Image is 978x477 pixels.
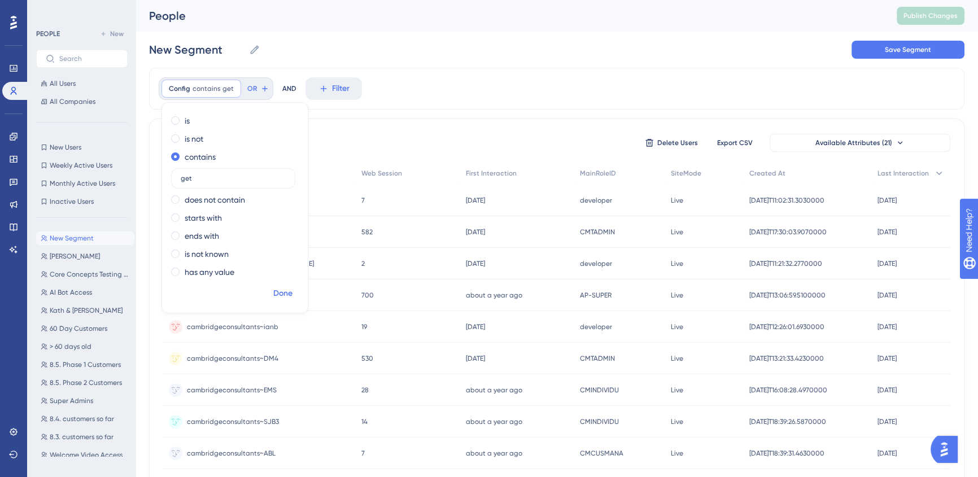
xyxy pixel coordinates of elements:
[877,260,897,268] time: [DATE]
[877,228,897,236] time: [DATE]
[580,322,612,331] span: developer
[671,417,683,426] span: Live
[267,283,299,304] button: Done
[361,386,369,395] span: 28
[50,270,130,279] span: Core Concepts Testing Group
[50,97,95,106] span: All Companies
[246,80,270,98] button: OR
[50,234,94,243] span: New Segment
[466,355,485,362] time: [DATE]
[671,169,701,178] span: SiteMode
[149,8,868,24] div: People
[580,354,615,363] span: CMTADMIN
[36,77,128,90] button: All Users
[877,355,897,362] time: [DATE]
[931,432,964,466] iframe: UserGuiding AI Assistant Launcher
[36,286,134,299] button: AI Bot Access
[671,196,683,205] span: Live
[580,386,619,395] span: CMINDIVIDU
[885,45,931,54] span: Save Segment
[361,291,374,300] span: 700
[169,84,190,93] span: Config
[671,259,683,268] span: Live
[580,169,616,178] span: MainRoleID
[185,132,203,146] label: is not
[96,27,128,41] button: New
[36,141,128,154] button: New Users
[36,394,134,408] button: Super Admins
[877,291,897,299] time: [DATE]
[361,196,365,205] span: 7
[50,342,91,351] span: > 60 days old
[50,432,113,441] span: 8.3. customers so far
[749,291,826,300] span: [DATE]T13:06:59.5100000
[305,77,362,100] button: Filter
[671,227,683,237] span: Live
[36,340,134,353] button: > 60 days old
[580,196,612,205] span: developer
[580,417,619,426] span: CMINDIVIDU
[36,177,128,190] button: Monthly Active Users
[110,29,124,38] span: New
[671,354,683,363] span: Live
[852,41,964,59] button: Save Segment
[877,169,929,178] span: Last Interaction
[50,396,93,405] span: Super Admins
[193,84,220,93] span: contains
[185,150,216,164] label: contains
[466,228,485,236] time: [DATE]
[36,231,134,245] button: New Segment
[149,42,244,58] input: Segment Name
[749,354,824,363] span: [DATE]T13:21:33.4230000
[897,7,964,25] button: Publish Changes
[361,449,365,458] span: 7
[717,138,753,147] span: Export CSV
[580,259,612,268] span: developer
[50,79,76,88] span: All Users
[749,227,827,237] span: [DATE]T17:30:03.9070000
[50,306,123,315] span: Kath & [PERSON_NAME]
[466,418,522,426] time: about a year ago
[770,134,950,152] button: Available Attributes (21)
[247,84,257,93] span: OR
[50,324,107,333] span: 60 Day Customers
[332,82,350,95] span: Filter
[187,354,278,363] span: cambridgeconsultants~DM4
[749,449,824,458] span: [DATE]T18:39:31.4630000
[466,449,522,457] time: about a year ago
[877,323,897,331] time: [DATE]
[749,322,824,331] span: [DATE]T12:26:01.6930000
[185,211,222,225] label: starts with
[36,358,134,371] button: 8.5. Phase 1 Customers
[466,169,517,178] span: First Interaction
[50,161,112,170] span: Weekly Active Users
[466,323,485,331] time: [DATE]
[50,414,114,423] span: 8.4. customers so far
[671,291,683,300] span: Live
[36,322,134,335] button: 60 Day Customers
[361,259,365,268] span: 2
[36,304,134,317] button: Kath & [PERSON_NAME]
[877,449,897,457] time: [DATE]
[580,227,615,237] span: CMTADMIN
[59,55,118,63] input: Search
[36,95,128,108] button: All Companies
[50,143,81,152] span: New Users
[361,322,367,331] span: 19
[273,287,292,300] span: Done
[187,386,277,395] span: cambridgeconsultants~EMS
[185,247,229,261] label: is not known
[36,448,134,462] button: Welcome Video Access
[187,417,279,426] span: cambridgeconsultants~SJB3
[50,450,123,460] span: Welcome Video Access
[749,417,826,426] span: [DATE]T18:39:26.5870000
[361,227,373,237] span: 582
[36,430,134,444] button: 8.3. customers so far
[749,386,827,395] span: [DATE]T16:08:28.4970000
[877,418,897,426] time: [DATE]
[36,250,134,263] button: [PERSON_NAME]
[815,138,892,147] span: Available Attributes (21)
[187,322,278,331] span: cambridgeconsultants~ianb
[466,196,485,204] time: [DATE]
